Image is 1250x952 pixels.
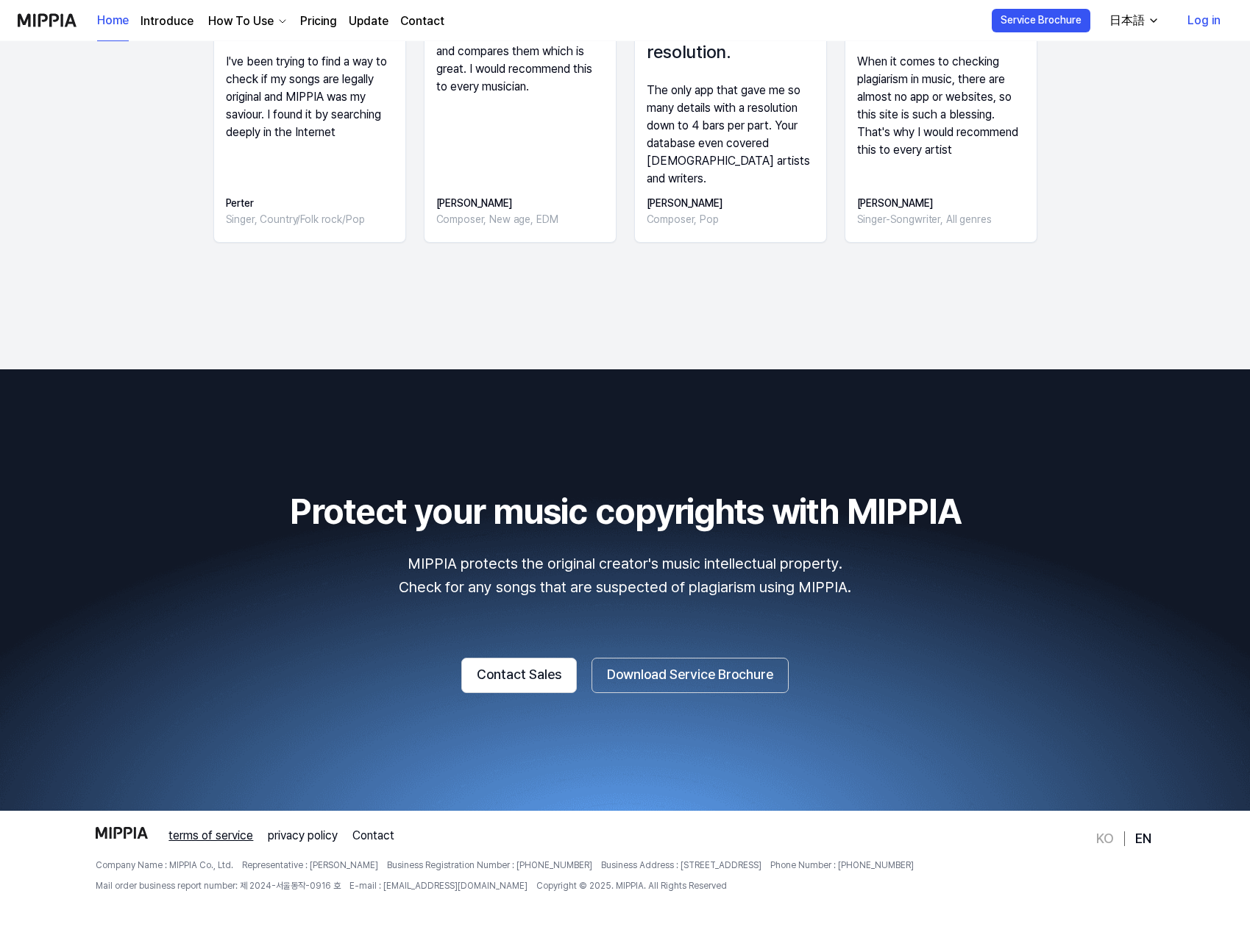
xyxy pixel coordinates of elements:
a: privacy policy [268,827,338,845]
span: Mail order business report number: 제 2024-서울동작-0916 호 [96,880,341,892]
div: It literally analyses everything and compares them which is great. I would recommend this to ever... [436,25,604,96]
div: [PERSON_NAME] [647,195,722,211]
div: [PERSON_NAME] [857,195,992,211]
div: [PERSON_NAME] [436,195,558,211]
a: Pricing [300,13,337,30]
a: Update [349,13,388,30]
button: Download Service Brochure [592,658,789,693]
div: Composer, Pop [647,211,722,227]
a: KO [1096,830,1114,848]
button: Contact Sales [461,658,577,693]
div: The only app that gave me so many details with a resolution down to 4 bars per part. Your databas... [647,82,814,188]
span: Representative : [PERSON_NAME] [242,859,378,872]
span: Company Name : MIPPIA Co., Ltd. [96,859,233,872]
div: I've been trying to find a way to check if my songs are legally original and MIPPIA was my saviou... [226,53,394,141]
h2: Protect your music copyrights with MIPPIA [18,487,1232,536]
button: 日本語 [1098,6,1168,35]
a: EN [1135,830,1151,848]
p: MIPPIA protects the original creator's music intellectual property. Check for any songs that are ... [18,552,1232,599]
a: Home [97,1,129,41]
a: terms of service [168,827,253,845]
div: When it comes to checking plagiarism in music, there are almost no app or websites, so this site ... [857,53,1025,159]
button: How To Use [205,13,288,30]
div: Singer-Songwriter, All genres [857,211,992,227]
div: 日本語 [1107,12,1148,29]
span: Phone Number : [PHONE_NUMBER] [770,859,914,872]
div: How To Use [205,13,277,30]
div: Perter [226,195,365,211]
span: E-mail : [EMAIL_ADDRESS][DOMAIN_NAME] [349,880,528,892]
a: Contact [400,13,444,30]
div: Singer, Country/Folk rock/Pop [226,211,365,227]
a: Contact [352,827,394,845]
span: Copyright © 2025. MIPPIA. All Rights Reserved [536,880,727,892]
div: Composer, New age, EDM [436,211,558,227]
img: logo [96,827,149,839]
a: Introduce [141,13,193,30]
span: Business Registration Number : [PHONE_NUMBER] [387,859,592,872]
span: Business Address : [STREET_ADDRESS] [601,859,761,872]
button: Service Brochure [992,9,1090,32]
